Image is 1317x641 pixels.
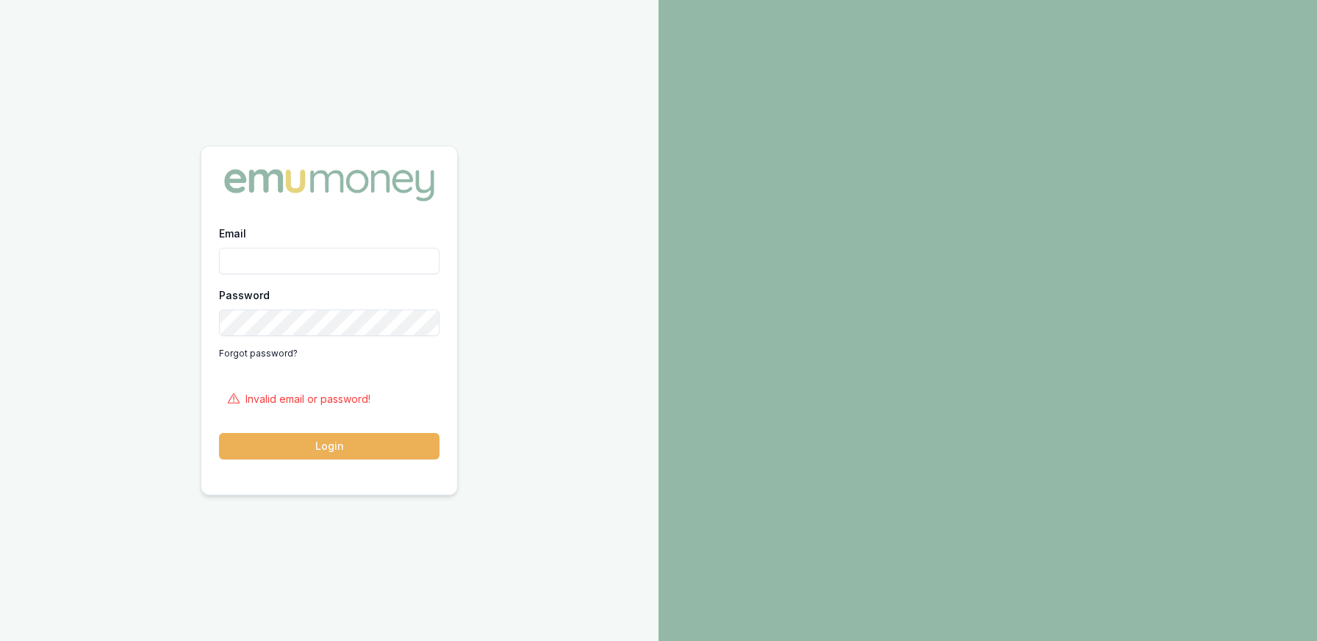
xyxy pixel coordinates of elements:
button: Login [219,433,439,459]
label: Email [219,227,246,240]
p: Invalid email or password! [245,392,370,407]
img: Emu Money [219,164,439,207]
a: Forgot password? [219,342,298,365]
label: Password [219,289,270,301]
